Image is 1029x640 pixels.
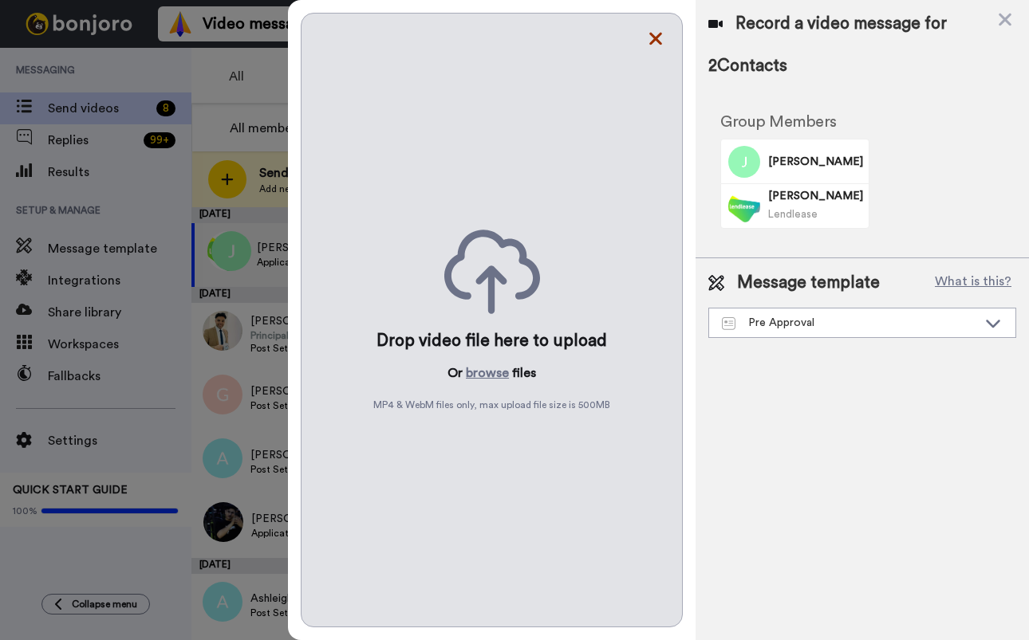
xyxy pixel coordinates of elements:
img: Message-temps.svg [722,317,735,330]
button: browse [466,363,509,383]
button: What is this? [930,271,1016,295]
span: [PERSON_NAME] [768,154,863,170]
span: MP4 & WebM files only, max upload file size is 500 MB [373,399,610,411]
h2: Group Members [720,113,869,131]
span: Lendlease [768,209,818,219]
img: Image of Joshua [728,146,760,178]
div: Drop video file here to upload [377,330,607,352]
div: Pre Approval [722,315,977,331]
p: Or files [447,363,536,383]
span: [PERSON_NAME] [768,188,863,204]
span: Message template [737,271,880,295]
img: Image of Kimberley [728,190,760,222]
